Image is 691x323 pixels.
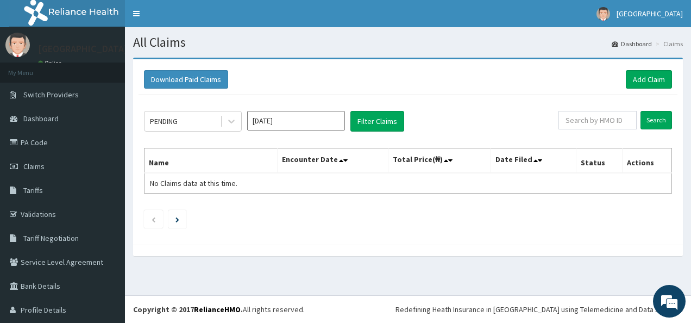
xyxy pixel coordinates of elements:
th: Status [576,148,622,173]
div: Redefining Heath Insurance in [GEOGRAPHIC_DATA] using Telemedicine and Data Science! [395,304,683,315]
th: Encounter Date [277,148,388,173]
a: Add Claim [626,70,672,89]
input: Search [640,111,672,129]
a: Next page [175,214,179,224]
li: Claims [653,39,683,48]
input: Select Month and Year [247,111,345,131]
span: Claims [23,161,45,171]
a: RelianceHMO [194,305,241,314]
span: Tariffs [23,185,43,195]
th: Total Price(₦) [388,148,491,173]
p: [GEOGRAPHIC_DATA] [38,44,128,54]
img: User Image [5,33,30,57]
button: Download Paid Claims [144,70,228,89]
button: Filter Claims [350,111,404,132]
img: User Image [596,7,610,21]
th: Name [145,148,278,173]
span: [GEOGRAPHIC_DATA] [617,9,683,18]
span: Dashboard [23,114,59,123]
a: Dashboard [612,39,652,48]
strong: Copyright © 2017 . [133,305,243,314]
input: Search by HMO ID [558,111,637,129]
span: Tariff Negotiation [23,233,79,243]
h1: All Claims [133,35,683,49]
div: PENDING [150,116,178,127]
a: Online [38,59,64,67]
footer: All rights reserved. [125,295,691,323]
a: Previous page [151,214,156,224]
th: Actions [622,148,671,173]
th: Date Filed [491,148,576,173]
span: Switch Providers [23,90,79,100]
span: No Claims data at this time. [150,178,237,188]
